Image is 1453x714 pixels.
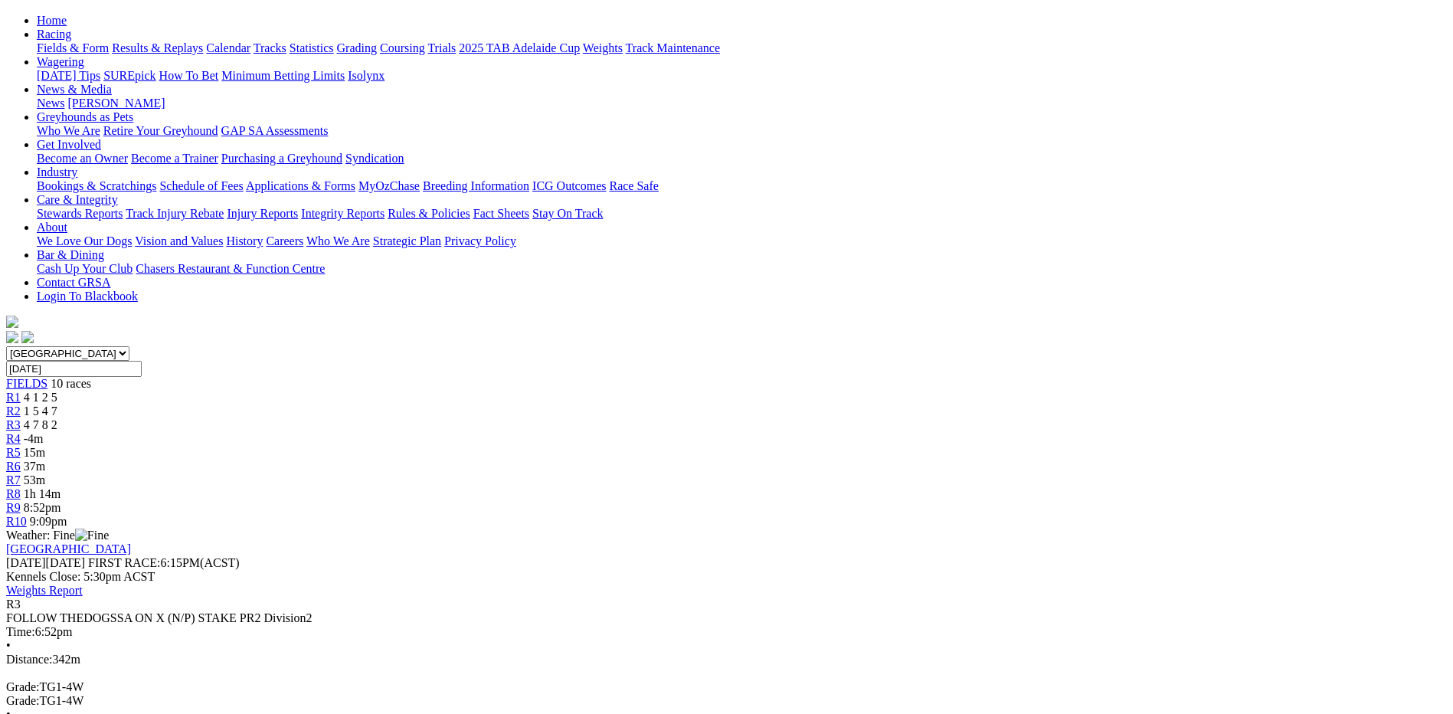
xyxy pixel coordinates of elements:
[6,446,21,459] a: R5
[6,460,21,473] span: R6
[221,152,342,165] a: Purchasing a Greyhound
[6,391,21,404] a: R1
[37,152,1447,165] div: Get Involved
[21,331,34,343] img: twitter.svg
[206,41,250,54] a: Calendar
[266,234,303,247] a: Careers
[6,331,18,343] img: facebook.svg
[423,179,529,192] a: Breeding Information
[37,14,67,27] a: Home
[301,207,385,220] a: Integrity Reports
[37,124,1447,138] div: Greyhounds as Pets
[6,625,35,638] span: Time:
[30,515,67,528] span: 9:09pm
[24,404,57,418] span: 1 5 4 7
[6,556,85,569] span: [DATE]
[37,221,67,234] a: About
[532,179,606,192] a: ICG Outcomes
[6,361,142,377] input: Select date
[6,598,21,611] span: R3
[6,584,83,597] a: Weights Report
[24,501,61,514] span: 8:52pm
[37,41,1447,55] div: Racing
[583,41,623,54] a: Weights
[6,418,21,431] span: R3
[37,55,84,68] a: Wagering
[6,377,47,390] span: FIELDS
[37,276,110,289] a: Contact GRSA
[6,694,40,707] span: Grade:
[37,124,100,137] a: Who We Are
[24,391,57,404] span: 4 1 2 5
[246,179,355,192] a: Applications & Forms
[37,152,128,165] a: Become an Owner
[37,179,1447,193] div: Industry
[51,377,91,390] span: 10 races
[103,69,155,82] a: SUREpick
[126,207,224,220] a: Track Injury Rebate
[37,138,101,151] a: Get Involved
[67,97,165,110] a: [PERSON_NAME]
[6,653,1447,667] div: 342m
[37,69,1447,83] div: Wagering
[227,207,298,220] a: Injury Reports
[380,41,425,54] a: Coursing
[6,625,1447,639] div: 6:52pm
[37,97,1447,110] div: News & Media
[37,207,123,220] a: Stewards Reports
[6,473,21,486] a: R7
[348,69,385,82] a: Isolynx
[88,556,240,569] span: 6:15PM(ACST)
[358,179,420,192] a: MyOzChase
[37,41,109,54] a: Fields & Form
[159,179,243,192] a: Schedule of Fees
[427,41,456,54] a: Trials
[37,234,1447,248] div: About
[37,28,71,41] a: Racing
[6,487,21,500] a: R8
[6,542,131,555] a: [GEOGRAPHIC_DATA]
[37,179,156,192] a: Bookings & Scratchings
[24,487,61,500] span: 1h 14m
[37,234,132,247] a: We Love Our Dogs
[136,262,325,275] a: Chasers Restaurant & Function Centre
[159,69,219,82] a: How To Bet
[37,262,133,275] a: Cash Up Your Club
[24,418,57,431] span: 4 7 8 2
[221,69,345,82] a: Minimum Betting Limits
[37,248,104,261] a: Bar & Dining
[6,680,1447,694] div: TG1-4W
[373,234,441,247] a: Strategic Plan
[6,432,21,445] a: R4
[6,404,21,418] a: R2
[473,207,529,220] a: Fact Sheets
[37,110,133,123] a: Greyhounds as Pets
[6,529,109,542] span: Weather: Fine
[254,41,286,54] a: Tracks
[532,207,603,220] a: Stay On Track
[6,611,1447,625] div: FOLLOW THEDOGSSA ON X (N/P) STAKE PR2 Division2
[388,207,470,220] a: Rules & Policies
[6,680,40,693] span: Grade:
[6,515,27,528] a: R10
[444,234,516,247] a: Privacy Policy
[24,446,45,459] span: 15m
[112,41,203,54] a: Results & Replays
[337,41,377,54] a: Grading
[306,234,370,247] a: Who We Are
[221,124,329,137] a: GAP SA Assessments
[6,639,11,652] span: •
[37,165,77,178] a: Industry
[37,207,1447,221] div: Care & Integrity
[37,290,138,303] a: Login To Blackbook
[290,41,334,54] a: Statistics
[37,69,100,82] a: [DATE] Tips
[6,501,21,514] a: R9
[88,556,160,569] span: FIRST RACE:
